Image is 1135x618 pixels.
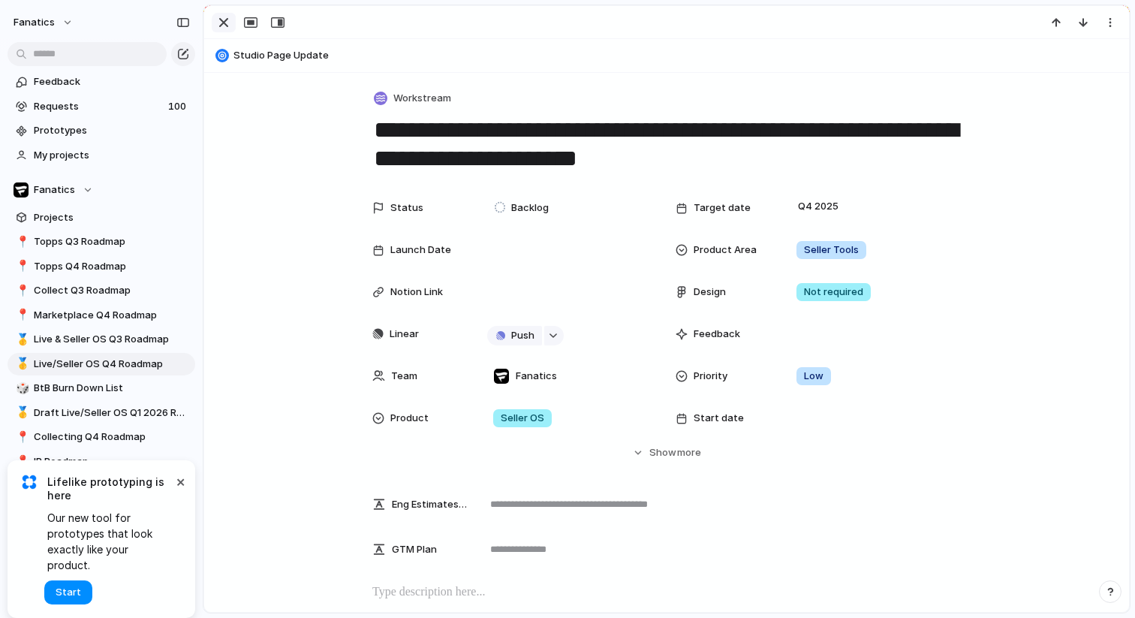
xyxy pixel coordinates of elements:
[14,234,29,249] button: 📍
[501,411,544,426] span: Seller OS
[390,285,443,300] span: Notion Link
[34,381,190,396] span: BtB Burn Down List
[8,179,195,201] button: Fanatics
[14,357,29,372] button: 🥇
[516,369,557,384] span: Fanatics
[694,200,751,216] span: Target date
[34,454,190,469] span: IR Roadmap
[34,308,190,323] span: Marketplace Q4 Roadmap
[16,282,26,300] div: 📍
[804,369,823,384] span: Low
[16,429,26,446] div: 📍
[14,332,29,347] button: 🥇
[372,439,961,466] button: Showmore
[44,580,92,604] button: Start
[8,71,195,93] a: Feedback
[694,327,740,342] span: Feedback
[34,283,190,298] span: Collect Q3 Roadmap
[47,510,173,573] span: Our new tool for prototypes that look exactly like your product.
[8,353,195,375] a: 🥇Live/Seller OS Q4 Roadmap
[14,283,29,298] button: 📍
[16,453,26,470] div: 📍
[34,123,190,138] span: Prototypes
[34,234,190,249] span: Topps Q3 Roadmap
[390,327,419,342] span: Linear
[14,454,29,469] button: 📍
[171,472,189,490] button: Dismiss
[14,308,29,323] button: 📍
[16,355,26,372] div: 🥇
[8,426,195,448] a: 📍Collecting Q4 Roadmap
[16,258,26,275] div: 📍
[391,369,417,384] span: Team
[8,144,195,167] a: My projects
[694,369,727,384] span: Priority
[8,207,195,229] a: Projects
[8,377,195,399] a: 🎲BtB Burn Down List
[392,497,468,512] span: Eng Estimates (B/iOs/A/W) in Cycles
[34,357,190,372] span: Live/Seller OS Q4 Roadmap
[511,328,534,343] span: Push
[34,148,190,163] span: My projects
[14,259,29,274] button: 📍
[390,411,429,426] span: Product
[8,402,195,424] a: 🥇Draft Live/Seller OS Q1 2026 Roadmap
[390,200,423,216] span: Status
[8,119,195,142] a: Prototypes
[694,411,744,426] span: Start date
[14,15,55,30] span: fanatics
[804,243,859,258] span: Seller Tools
[392,542,437,557] span: GTM Plan
[371,88,456,110] button: Workstream
[233,48,1122,63] span: Studio Page Update
[34,430,190,445] span: Collecting Q4 Roadmap
[8,279,195,302] a: 📍Collect Q3 Roadmap
[16,404,26,421] div: 🥇
[34,74,190,89] span: Feedback
[211,44,1122,68] button: Studio Page Update
[47,475,173,502] span: Lifelike prototyping is here
[804,285,863,300] span: Not required
[16,331,26,348] div: 🥇
[677,445,701,460] span: more
[16,234,26,251] div: 📍
[8,95,195,118] a: Requests100
[794,197,842,216] span: Q4 2025
[487,326,542,345] button: Push
[390,243,451,258] span: Launch Date
[34,259,190,274] span: Topps Q4 Roadmap
[34,405,190,421] span: Draft Live/Seller OS Q1 2026 Roadmap
[694,285,726,300] span: Design
[8,451,195,473] a: 📍IR Roadmap
[14,381,29,396] button: 🎲
[8,255,195,278] a: 📍Topps Q4 Roadmap
[34,332,190,347] span: Live & Seller OS Q3 Roadmap
[16,380,26,397] div: 🎲
[14,430,29,445] button: 📍
[8,328,195,351] a: 🥇Live & Seller OS Q3 Roadmap
[7,11,81,35] button: fanatics
[16,306,26,324] div: 📍
[8,304,195,327] a: 📍Marketplace Q4 Roadmap
[8,231,195,253] a: 📍Topps Q3 Roadmap
[34,99,164,114] span: Requests
[511,200,549,216] span: Backlog
[393,91,451,106] span: Workstream
[14,405,29,421] button: 🥇
[649,445,676,460] span: Show
[34,210,190,225] span: Projects
[56,585,81,600] span: Start
[694,243,757,258] span: Product Area
[168,99,189,114] span: 100
[34,182,75,197] span: Fanatics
